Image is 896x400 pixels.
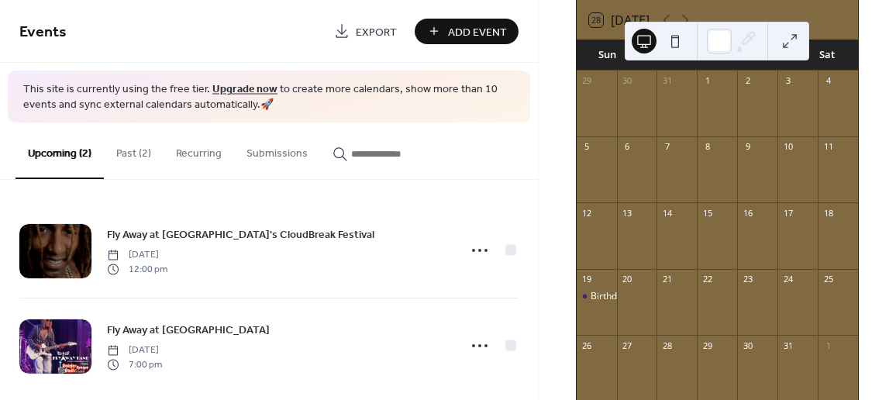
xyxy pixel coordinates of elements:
[448,24,507,40] span: Add Event
[581,141,593,153] div: 5
[107,322,270,339] span: Fly Away at [GEOGRAPHIC_DATA]
[822,75,834,87] div: 4
[661,75,673,87] div: 31
[23,82,515,112] span: This site is currently using the free tier. to create more calendars, show more than 10 events an...
[622,207,633,219] div: 13
[782,141,794,153] div: 10
[234,122,320,178] button: Submissions
[661,207,673,219] div: 14
[822,274,834,285] div: 25
[809,40,846,71] div: Sat
[104,122,164,178] button: Past (2)
[356,24,397,40] span: Export
[107,248,167,262] span: [DATE]
[107,227,374,243] span: Fly Away at [GEOGRAPHIC_DATA]'s CloudBreak Festival
[822,207,834,219] div: 18
[415,19,519,44] button: Add Event
[782,207,794,219] div: 17
[107,262,167,276] span: 12:00 pm
[16,122,104,179] button: Upcoming (2)
[782,340,794,351] div: 31
[742,75,753,87] div: 2
[742,340,753,351] div: 30
[19,17,67,47] span: Events
[581,274,593,285] div: 19
[742,141,753,153] div: 9
[742,274,753,285] div: 23
[581,75,593,87] div: 29
[322,19,408,44] a: Export
[822,141,834,153] div: 11
[622,340,633,351] div: 27
[622,274,633,285] div: 20
[701,141,713,153] div: 8
[577,290,617,303] div: Birthday/Trademark and merchandise meeting
[581,340,593,351] div: 26
[107,357,162,371] span: 7:00 pm
[742,207,753,219] div: 16
[591,290,794,303] div: Birthday/Trademark and merchandise meeting
[107,321,270,339] a: Fly Away at [GEOGRAPHIC_DATA]
[661,340,673,351] div: 28
[164,122,234,178] button: Recurring
[701,75,713,87] div: 1
[782,75,794,87] div: 3
[822,340,834,351] div: 1
[782,274,794,285] div: 24
[661,141,673,153] div: 7
[701,274,713,285] div: 22
[661,274,673,285] div: 21
[622,75,633,87] div: 30
[701,207,713,219] div: 15
[584,9,655,31] button: 28[DATE]
[212,79,277,100] a: Upgrade now
[581,207,593,219] div: 12
[589,40,625,71] div: Sun
[701,340,713,351] div: 29
[107,226,374,243] a: Fly Away at [GEOGRAPHIC_DATA]'s CloudBreak Festival
[107,343,162,357] span: [DATE]
[622,141,633,153] div: 6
